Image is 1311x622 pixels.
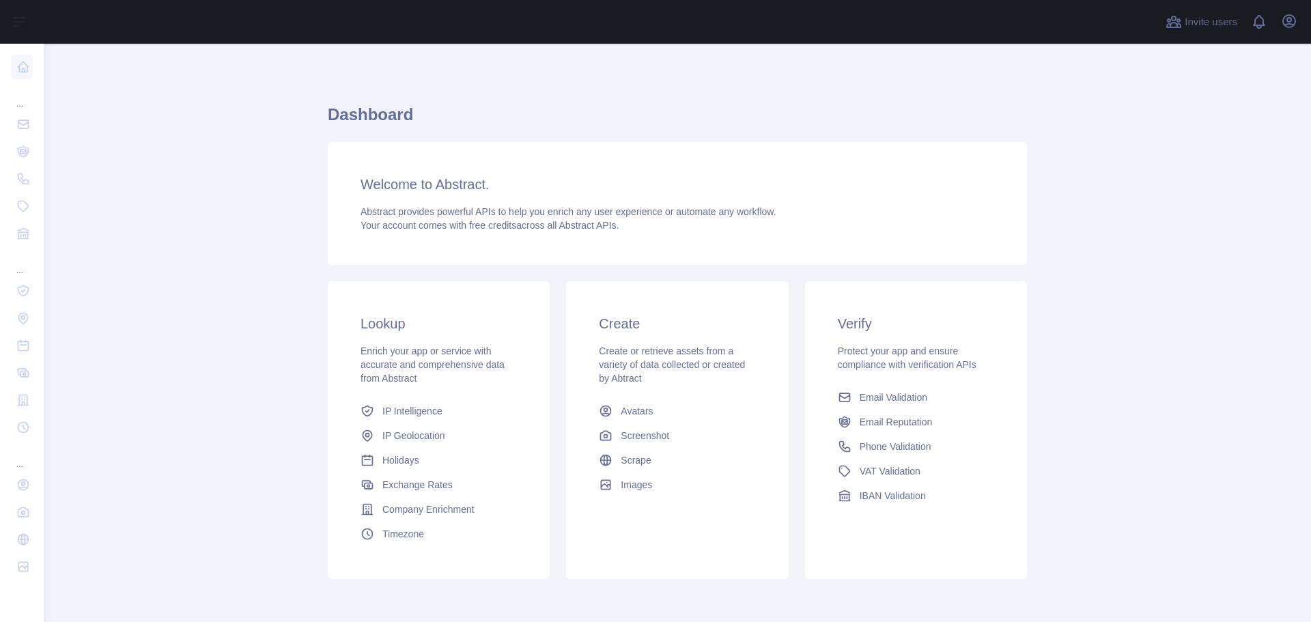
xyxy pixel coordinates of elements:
span: Timezone [382,527,424,541]
a: Screenshot [593,423,761,448]
span: Company Enrichment [382,503,475,516]
span: Create or retrieve assets from a variety of data collected or created by Abtract [599,345,745,384]
span: Your account comes with across all Abstract APIs. [361,220,619,231]
button: Invite users [1163,11,1240,33]
div: ... [11,249,33,276]
span: Images [621,478,652,492]
span: Avatars [621,404,653,418]
a: Scrape [593,448,761,472]
span: Phone Validation [860,440,931,453]
a: Avatars [593,399,761,423]
span: Holidays [382,453,419,467]
h3: Create [599,314,755,333]
a: Email Reputation [832,410,1000,434]
span: free credits [469,220,516,231]
span: Exchange Rates [382,478,453,492]
h1: Dashboard [328,104,1027,137]
a: Phone Validation [832,434,1000,459]
span: VAT Validation [860,464,920,478]
span: Email Validation [860,391,927,404]
h3: Verify [838,314,994,333]
a: IP Intelligence [355,399,522,423]
h3: Lookup [361,314,517,333]
a: Holidays [355,448,522,472]
a: Company Enrichment [355,497,522,522]
a: Exchange Rates [355,472,522,497]
span: Invite users [1185,14,1237,30]
span: IP Geolocation [382,429,445,442]
a: IBAN Validation [832,483,1000,508]
span: Scrape [621,453,651,467]
div: ... [11,82,33,109]
a: Timezone [355,522,522,546]
h3: Welcome to Abstract. [361,175,994,194]
a: VAT Validation [832,459,1000,483]
div: ... [11,442,33,470]
a: Images [593,472,761,497]
span: IP Intelligence [382,404,442,418]
a: Email Validation [832,385,1000,410]
span: Enrich your app or service with accurate and comprehensive data from Abstract [361,345,505,384]
span: Protect your app and ensure compliance with verification APIs [838,345,976,370]
span: Screenshot [621,429,669,442]
span: Email Reputation [860,415,933,429]
span: IBAN Validation [860,489,926,503]
a: IP Geolocation [355,423,522,448]
span: Abstract provides powerful APIs to help you enrich any user experience or automate any workflow. [361,206,776,217]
